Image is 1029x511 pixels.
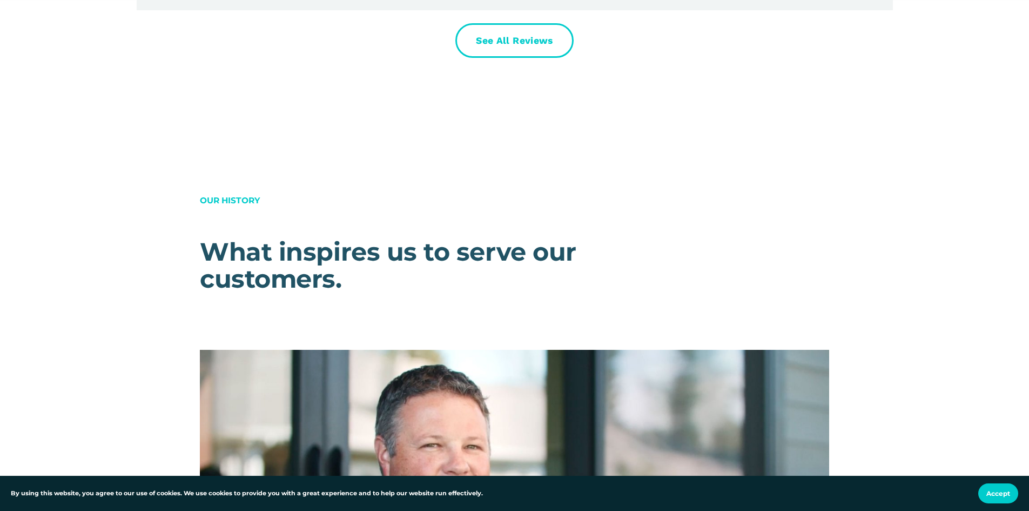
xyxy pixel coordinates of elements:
[11,489,483,499] p: By using this website, you agree to our use of cookies. We use cookies to provide you with a grea...
[978,483,1018,503] button: Accept
[986,489,1010,497] span: Accept
[200,236,583,294] span: What inspires us to serve our customers.
[455,23,573,58] a: See All Reviews
[200,195,260,205] span: OUR HISTORY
